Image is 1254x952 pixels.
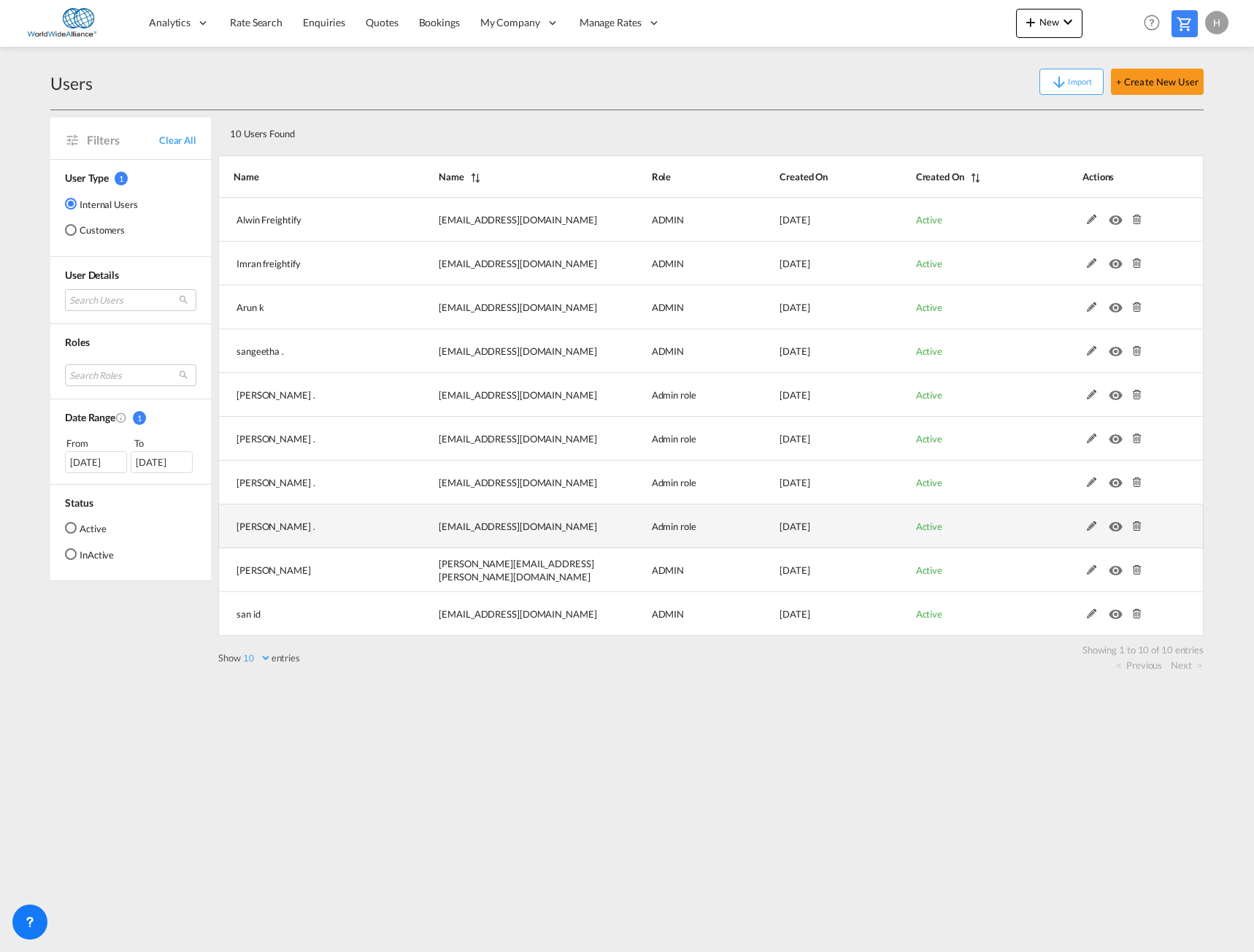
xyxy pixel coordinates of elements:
td: saranya.kothandan@freghtify.com [402,548,615,592]
span: [PERSON_NAME] . [236,433,315,445]
span: Active [916,389,942,401]
th: Status [880,156,1046,198]
td: Kapil Jangam . [218,461,402,504]
span: [EMAIL_ADDRESS][DOMAIN_NAME] [439,302,596,313]
span: Manage Rates [580,15,642,30]
span: [DATE] [780,214,809,226]
span: Alwin Freightify [236,214,301,226]
span: [DATE] [780,608,809,620]
span: [EMAIL_ADDRESS][DOMAIN_NAME] [439,258,596,269]
span: From To [DATE][DATE] [65,436,196,472]
span: Quotes [366,16,398,28]
td: ADMIN [615,592,744,636]
span: Enquiries [303,16,345,28]
th: Name [218,156,402,198]
th: Actions [1046,156,1204,198]
div: Users [50,72,93,95]
div: Showing 1 to 10 of 10 entries [226,636,1204,656]
span: [EMAIL_ADDRESS][DOMAIN_NAME] [439,477,596,488]
span: [EMAIL_ADDRESS][DOMAIN_NAME] [439,345,596,357]
button: icon-arrow-downImport [1039,69,1104,95]
span: ADMIN [652,258,685,269]
span: [DATE] [780,389,809,401]
td: 2025-09-05 [743,548,880,592]
span: [DATE] [780,302,809,313]
md-radio-button: InActive [65,547,114,561]
md-icon: icon-eye [1109,430,1128,440]
md-radio-button: Active [65,521,114,535]
md-icon: icon-eye [1109,561,1128,572]
td: ADMIN [615,329,744,373]
md-icon: icon-eye [1109,211,1128,221]
td: 2025-09-09 [743,504,880,548]
td: 2025-09-16 [743,198,880,242]
span: ADMIN [652,564,685,576]
span: Arun k [236,302,264,313]
td: Imran freightify [218,242,402,285]
td: 2025-09-16 [743,242,880,285]
td: alwinregan.a@freightify.in [402,198,615,242]
md-icon: icon-arrow-down [1050,74,1068,91]
td: Henrik Breinholdt Knudsen . [218,504,402,548]
th: Created On [743,156,880,198]
span: [PERSON_NAME] . [236,389,315,401]
td: Nilesh Shitole . [218,373,402,417]
span: Analytics [149,15,191,30]
span: [DATE] [780,564,809,576]
span: [EMAIL_ADDRESS][DOMAIN_NAME] [439,214,596,226]
td: Alwin Freightify [218,198,402,242]
span: Active [916,477,942,488]
td: Admin role [615,504,744,548]
label: Show entries [218,651,300,664]
a: Previous [1116,659,1162,672]
span: Active [916,521,942,532]
img: ccb731808cb111f0a964a961340171cb.png [22,7,120,39]
span: ADMIN [652,302,685,313]
span: ADMIN [652,214,685,226]
span: Active [916,258,942,269]
span: Rate Search [230,16,282,28]
span: [EMAIL_ADDRESS][DOMAIN_NAME] [439,521,596,532]
span: Help [1139,10,1164,35]
td: suthakur@shipco.com [402,417,615,461]
td: Admin role [615,373,744,417]
td: nshitole@shipco.com [402,373,615,417]
span: sangeetha . [236,345,284,357]
span: Bookings [419,16,460,28]
md-icon: icon-plus 400-fg [1022,13,1039,31]
th: Role [615,156,744,198]
div: [DATE] [131,451,193,473]
span: [EMAIL_ADDRESS][DOMAIN_NAME] [439,389,596,401]
a: Next [1171,659,1202,672]
td: 2025-09-10 [743,373,880,417]
td: ADMIN [615,242,744,285]
span: Active [916,302,942,313]
span: Clear All [159,134,196,147]
td: Saranya K [218,548,402,592]
span: [PERSON_NAME] . [236,477,315,488]
td: hknudsen@wwalliance.com [402,504,615,548]
td: 2025-09-10 [743,461,880,504]
td: Admin role [615,417,744,461]
td: sangeetha . [218,329,402,373]
button: + Create New User [1111,69,1204,95]
md-icon: icon-eye [1109,342,1128,353]
md-radio-button: Internal Users [65,196,138,211]
button: icon-plus 400-fgNewicon-chevron-down [1016,9,1082,38]
md-icon: icon-eye [1109,255,1128,265]
td: Arun k [218,285,402,329]
td: ADMIN [615,548,744,592]
div: To [133,436,197,450]
md-icon: icon-eye [1109,474,1128,484]
td: ADMIN [615,198,744,242]
span: ADMIN [652,608,685,620]
span: [DATE] [780,258,809,269]
span: 1 [115,172,128,185]
span: User Type [65,172,109,184]
span: Filters [87,132,159,148]
span: san id [236,608,260,620]
span: Roles [65,336,90,348]
span: My Company [480,15,540,30]
td: Admin role [615,461,744,504]
span: Date Range [65,411,115,423]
